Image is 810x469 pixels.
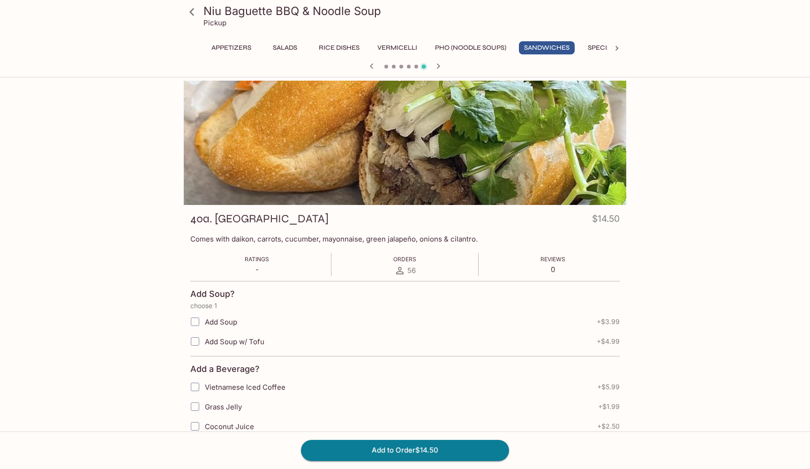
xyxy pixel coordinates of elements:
[190,289,235,299] h4: Add Soup?
[519,41,575,54] button: Sandwiches
[245,265,269,274] p: -
[597,423,620,430] span: + $2.50
[206,41,256,54] button: Appetizers
[203,18,226,27] p: Pickup
[597,383,620,391] span: + $5.99
[597,338,620,345] span: + $4.99
[190,212,329,226] h3: 40a. [GEOGRAPHIC_DATA]
[540,256,565,263] span: Reviews
[190,234,620,243] p: Comes with daikon, carrots, cucumber, mayonnaise, green jalapeño, onions & cilantro.
[245,256,269,263] span: Ratings
[301,440,509,461] button: Add to Order$14.50
[184,81,626,205] div: 40a. Brisket
[430,41,511,54] button: Pho (Noodle Soups)
[598,403,620,410] span: + $1.99
[393,256,416,263] span: Orders
[264,41,306,54] button: Salads
[597,318,620,325] span: + $3.99
[205,422,254,431] span: Coconut Juice
[205,402,242,411] span: Grass Jelly
[407,266,416,275] span: 56
[190,364,260,374] h4: Add a Beverage?
[592,212,620,230] h4: $14.50
[203,4,622,18] h3: Niu Baguette BBQ & Noodle Soup
[205,337,264,346] span: Add Soup w/ Tofu
[582,41,624,54] button: Specials
[314,41,365,54] button: Rice Dishes
[190,302,620,310] p: choose 1
[205,383,285,392] span: Vietnamese Iced Coffee
[372,41,422,54] button: Vermicelli
[205,318,237,326] span: Add Soup
[540,265,565,274] p: 0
